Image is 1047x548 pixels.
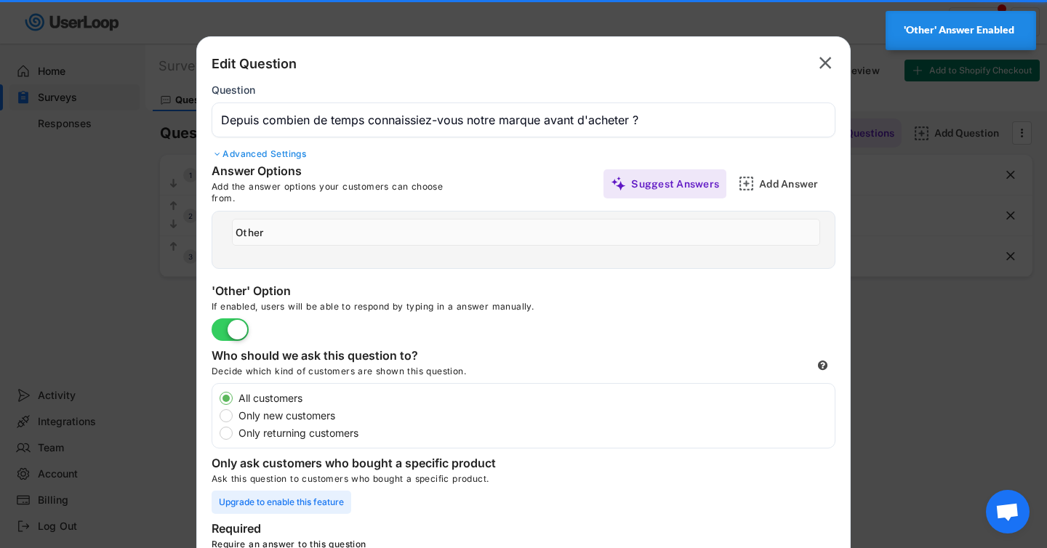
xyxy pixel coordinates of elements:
[212,348,502,366] div: Who should we ask this question to?
[212,164,430,181] div: Answer Options
[212,55,297,73] div: Edit Question
[212,366,575,383] div: Decide which kind of customers are shown this question.
[759,177,832,190] div: Add Answer
[986,490,1030,533] a: Ouvrir le chat
[739,176,754,191] img: AddMajor.svg
[234,428,835,438] label: Only returning customers
[212,148,835,160] div: Advanced Settings
[212,102,835,137] input: Type your question here...
[819,52,832,73] text: 
[212,301,648,318] div: If enabled, users will be able to respond by typing in a answer manually.
[904,24,1014,36] strong: 'Other' Answer Enabled
[631,177,719,190] div: Suggest Answers
[232,219,820,246] input: Other
[212,181,466,204] div: Add the answer options your customers can choose from.
[234,393,835,403] label: All customers
[212,84,255,97] div: Question
[212,491,351,514] div: Upgrade to enable this feature
[611,176,626,191] img: MagicMajor%20%28Purple%29.svg
[212,521,502,539] div: Required
[212,456,502,473] div: Only ask customers who bought a specific product
[815,52,835,75] button: 
[234,411,835,421] label: Only new customers
[212,473,835,491] div: Ask this question to customers who bought a specific product.
[212,283,502,301] div: 'Other' Option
